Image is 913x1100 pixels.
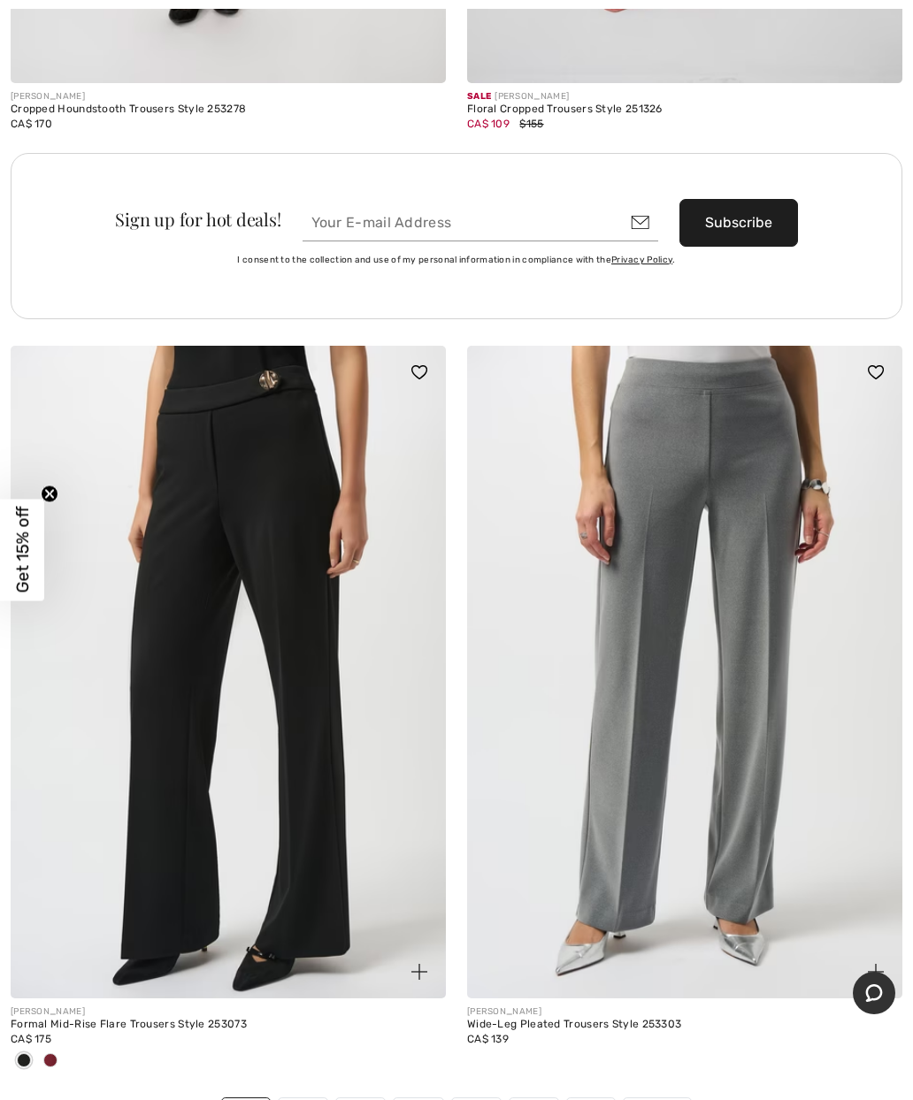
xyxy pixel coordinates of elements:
[868,365,884,379] img: heart_black_full.svg
[115,210,280,228] div: Sign up for hot deals!
[467,91,491,102] span: Sale
[11,103,446,116] div: Cropped Houndstooth Trousers Style 253278
[11,1033,51,1045] span: CA$ 175
[11,346,446,998] img: Formal Mid-Rise Flare Trousers Style 253073. Black
[41,485,58,503] button: Close teaser
[679,199,798,247] button: Subscribe
[11,90,446,103] div: [PERSON_NAME]
[12,507,33,593] span: Get 15% off
[467,90,902,103] div: [PERSON_NAME]
[467,1019,902,1031] div: Wide-Leg Pleated Trousers Style 253303
[853,972,895,1016] iframe: Opens a widget where you can chat to one of our agents
[411,964,427,980] img: plus_v2.svg
[237,254,675,267] label: I consent to the collection and use of my personal information in compliance with the .
[467,1033,509,1045] span: CA$ 139
[37,1047,64,1076] div: Merlot
[519,118,543,130] span: $155
[467,118,510,130] span: CA$ 109
[611,255,672,265] a: Privacy Policy
[467,103,902,116] div: Floral Cropped Trousers Style 251326
[11,1005,446,1019] div: [PERSON_NAME]
[868,964,884,980] img: plus_v2.svg
[303,204,658,241] input: Your E-mail Address
[411,365,427,379] img: heart_black_full.svg
[467,346,902,998] img: Wide-Leg Pleated Trousers Style 253303. Grey melange
[11,1019,446,1031] div: Formal Mid-Rise Flare Trousers Style 253073
[467,1005,902,1019] div: [PERSON_NAME]
[11,118,52,130] span: CA$ 170
[11,1047,37,1076] div: Black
